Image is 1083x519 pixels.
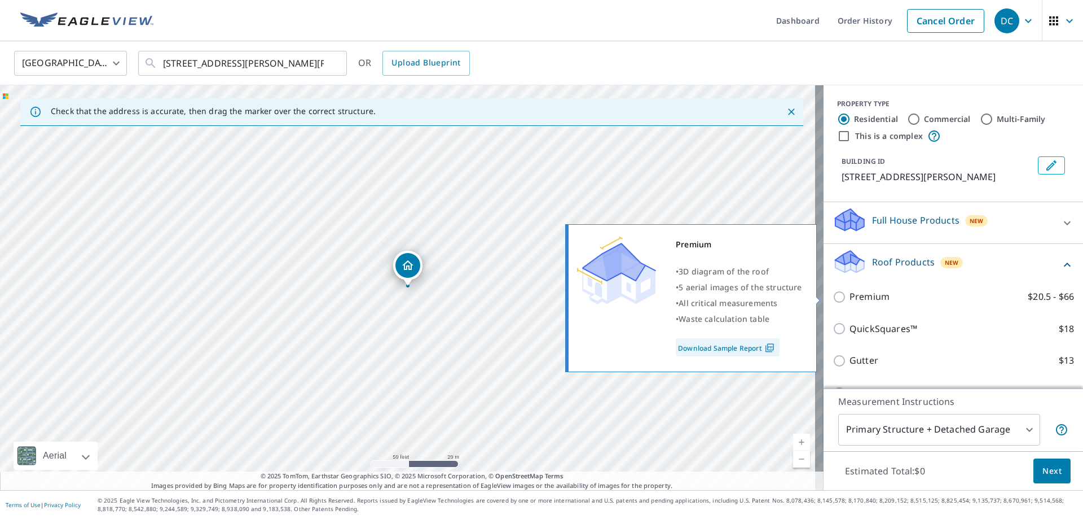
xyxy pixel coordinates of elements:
[676,280,802,295] div: •
[39,442,70,470] div: Aerial
[1038,156,1065,175] button: Edit building 1
[762,343,777,353] img: Pdf Icon
[676,237,802,252] div: Premium
[382,51,469,76] a: Upload Blueprint
[261,472,563,481] span: © 2025 TomTom, Earthstar Geographics SIO, © 2025 Microsoft Corporation, ©
[679,266,769,277] span: 3D diagram of the roof
[855,130,923,142] label: This is a complex
[872,213,959,227] p: Full House Products
[6,501,81,508] p: |
[793,434,810,451] a: Current Level 19, Zoom In
[849,386,904,400] p: Bid Perfect™
[924,114,971,125] label: Commercial
[679,282,802,293] span: 5 aerial images of the structure
[836,459,934,483] p: Estimated Total: $0
[391,56,460,70] span: Upload Blueprint
[44,501,81,509] a: Privacy Policy
[679,298,777,308] span: All critical measurements
[676,338,780,356] a: Download Sample Report
[997,114,1046,125] label: Multi-Family
[6,501,41,509] a: Terms of Use
[833,248,1074,281] div: Roof ProductsNew
[833,207,1074,239] div: Full House ProductsNew
[1028,290,1074,304] p: $20.5 - $66
[1042,464,1062,478] span: Next
[854,114,898,125] label: Residential
[970,216,984,225] span: New
[907,9,984,33] a: Cancel Order
[945,258,959,267] span: New
[837,99,1069,109] div: PROPERTY TYPE
[495,472,543,480] a: OpenStreetMap
[577,237,656,304] img: Premium
[20,12,153,29] img: EV Logo
[679,313,769,324] span: Waste calculation table
[676,295,802,311] div: •
[1055,423,1068,437] span: Your report will include the primary structure and a detached garage if one exists.
[51,106,376,116] p: Check that the address is accurate, then drag the marker over the correct structure.
[849,354,878,368] p: Gutter
[1033,459,1071,484] button: Next
[163,47,324,79] input: Search by address or latitude-longitude
[842,156,885,166] p: BUILDING ID
[1059,322,1074,336] p: $18
[849,322,917,336] p: QuickSquares™
[849,290,890,304] p: Premium
[1059,386,1074,400] p: $18
[784,104,799,119] button: Close
[358,51,470,76] div: OR
[14,442,98,470] div: Aerial
[842,170,1033,184] p: [STREET_ADDRESS][PERSON_NAME]
[676,311,802,327] div: •
[676,264,802,280] div: •
[393,251,422,286] div: Dropped pin, building 1, Residential property, 786 Duckworth Dr Pottstown, PA 19464
[14,47,127,79] div: [GEOGRAPHIC_DATA]
[838,395,1068,408] p: Measurement Instructions
[98,496,1077,513] p: © 2025 Eagle View Technologies, Inc. and Pictometry International Corp. All Rights Reserved. Repo...
[793,451,810,468] a: Current Level 19, Zoom Out
[838,414,1040,446] div: Primary Structure + Detached Garage
[994,8,1019,33] div: DC
[872,255,935,269] p: Roof Products
[1059,354,1074,368] p: $13
[545,472,563,480] a: Terms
